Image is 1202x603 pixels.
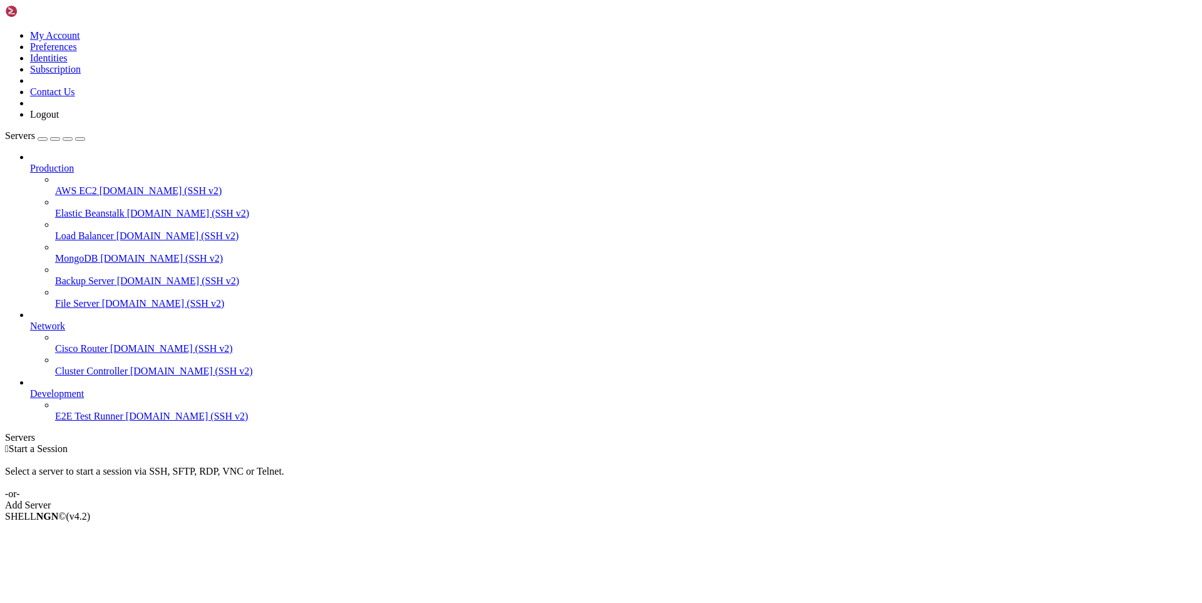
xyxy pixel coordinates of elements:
[55,230,1197,242] a: Load Balancer [DOMAIN_NAME] (SSH v2)
[55,298,100,309] span: File Server
[55,208,1197,219] a: Elastic Beanstalk [DOMAIN_NAME] (SSH v2)
[30,86,75,97] a: Contact Us
[5,455,1197,500] div: Select a server to start a session via SSH, SFTP, RDP, VNC or Telnet. -or-
[55,332,1197,354] li: Cisco Router [DOMAIN_NAME] (SSH v2)
[126,411,249,421] span: [DOMAIN_NAME] (SSH v2)
[55,185,97,196] span: AWS EC2
[30,109,59,120] a: Logout
[55,399,1197,422] li: E2E Test Runner [DOMAIN_NAME] (SSH v2)
[55,354,1197,377] li: Cluster Controller [DOMAIN_NAME] (SSH v2)
[30,309,1197,377] li: Network
[30,163,1197,174] a: Production
[5,443,9,454] span: 
[55,174,1197,197] li: AWS EC2 [DOMAIN_NAME] (SSH v2)
[55,366,1197,377] a: Cluster Controller [DOMAIN_NAME] (SSH v2)
[55,242,1197,264] li: MongoDB [DOMAIN_NAME] (SSH v2)
[130,366,253,376] span: [DOMAIN_NAME] (SSH v2)
[55,208,125,219] span: Elastic Beanstalk
[55,185,1197,197] a: AWS EC2 [DOMAIN_NAME] (SSH v2)
[5,432,1197,443] div: Servers
[55,197,1197,219] li: Elastic Beanstalk [DOMAIN_NAME] (SSH v2)
[116,230,239,241] span: [DOMAIN_NAME] (SSH v2)
[9,443,68,454] span: Start a Session
[117,276,240,286] span: [DOMAIN_NAME] (SSH v2)
[55,411,1197,422] a: E2E Test Runner [DOMAIN_NAME] (SSH v2)
[30,321,65,331] span: Network
[5,130,85,141] a: Servers
[30,388,1197,399] a: Development
[5,500,1197,511] div: Add Server
[100,253,223,264] span: [DOMAIN_NAME] (SSH v2)
[127,208,250,219] span: [DOMAIN_NAME] (SSH v2)
[55,411,123,421] span: E2E Test Runner
[5,511,90,522] span: SHELL ©
[55,343,108,354] span: Cisco Router
[30,53,68,63] a: Identities
[30,321,1197,332] a: Network
[5,5,77,18] img: Shellngn
[55,264,1197,287] li: Backup Server [DOMAIN_NAME] (SSH v2)
[66,511,91,522] span: 4.2.0
[55,276,115,286] span: Backup Server
[55,366,128,376] span: Cluster Controller
[30,41,77,52] a: Preferences
[55,219,1197,242] li: Load Balancer [DOMAIN_NAME] (SSH v2)
[30,388,84,399] span: Development
[55,253,98,264] span: MongoDB
[110,343,233,354] span: [DOMAIN_NAME] (SSH v2)
[55,343,1197,354] a: Cisco Router [DOMAIN_NAME] (SSH v2)
[30,64,81,75] a: Subscription
[36,511,59,522] b: NGN
[5,130,35,141] span: Servers
[55,230,114,241] span: Load Balancer
[55,287,1197,309] li: File Server [DOMAIN_NAME] (SSH v2)
[30,30,80,41] a: My Account
[102,298,225,309] span: [DOMAIN_NAME] (SSH v2)
[30,152,1197,309] li: Production
[55,276,1197,287] a: Backup Server [DOMAIN_NAME] (SSH v2)
[30,377,1197,422] li: Development
[100,185,222,196] span: [DOMAIN_NAME] (SSH v2)
[30,163,74,173] span: Production
[55,298,1197,309] a: File Server [DOMAIN_NAME] (SSH v2)
[55,253,1197,264] a: MongoDB [DOMAIN_NAME] (SSH v2)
